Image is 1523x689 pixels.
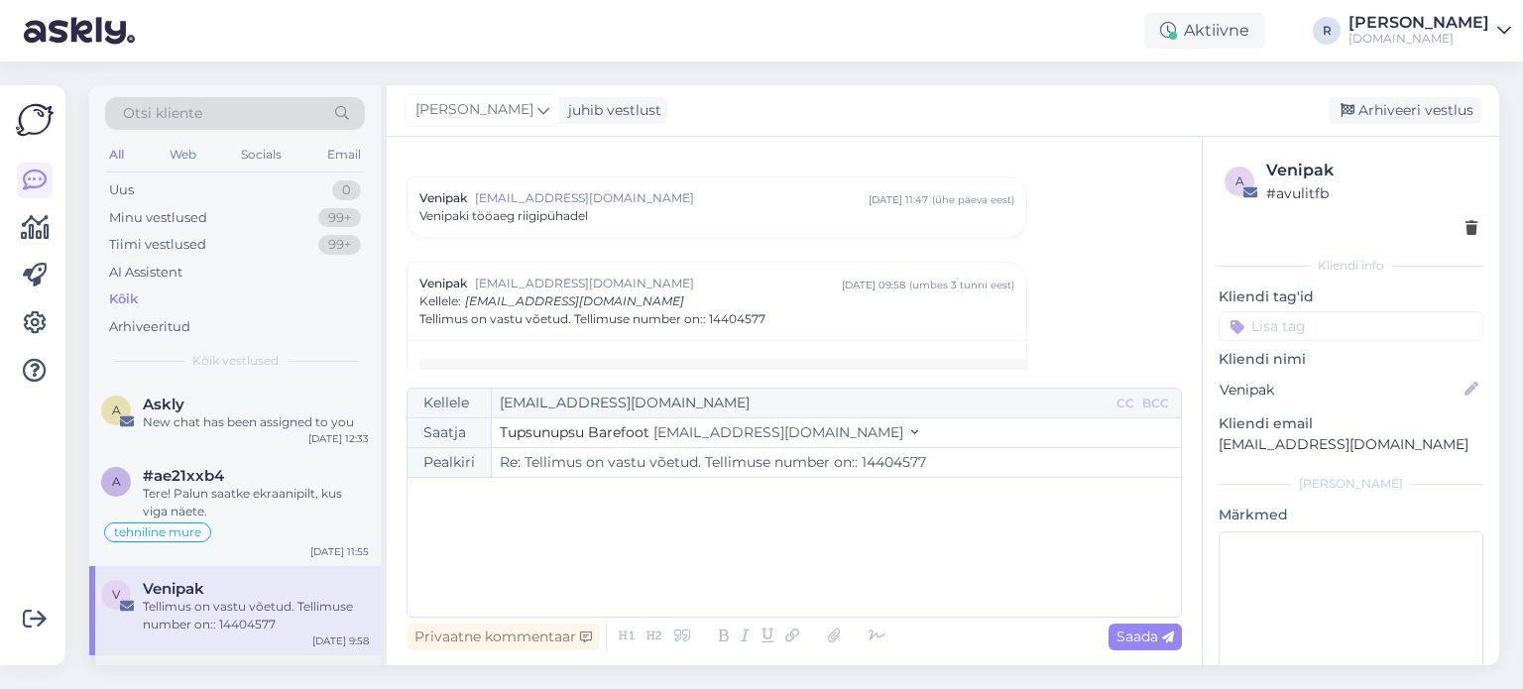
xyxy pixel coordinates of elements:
[143,580,204,598] span: Venipak
[1116,628,1174,645] span: Saada
[419,293,461,308] span: Kellele :
[318,208,361,228] div: 99+
[419,189,467,207] span: Venipak
[1219,287,1483,307] p: Kliendi tag'id
[415,99,533,121] span: [PERSON_NAME]
[492,448,1181,477] input: Write subject here...
[112,474,121,489] span: a
[1266,159,1477,182] div: Venipak
[500,422,918,443] button: Tupsunupsu Barefoot [EMAIL_ADDRESS][DOMAIN_NAME]
[143,598,369,633] div: Tellimus on vastu võetud. Tellimuse number on:: 14404577
[237,142,286,168] div: Socials
[1219,349,1483,370] p: Kliendi nimi
[109,235,206,255] div: Tiimi vestlused
[1219,311,1483,341] input: Lisa tag
[465,293,684,308] span: [EMAIL_ADDRESS][DOMAIN_NAME]
[1348,15,1511,47] a: [PERSON_NAME][DOMAIN_NAME]
[1235,173,1244,188] span: a
[1219,475,1483,493] div: [PERSON_NAME]
[109,263,182,283] div: AI Assistent
[310,544,369,559] div: [DATE] 11:55
[475,189,869,207] span: [EMAIL_ADDRESS][DOMAIN_NAME]
[419,207,588,225] span: Venipaki tööaeg riigipühadel
[105,142,128,168] div: All
[143,396,184,413] span: Askly
[166,142,200,168] div: Web
[109,208,207,228] div: Minu vestlused
[407,624,600,650] div: Privaatne kommentaar
[1220,379,1461,401] input: Lisa nimi
[1266,182,1477,204] div: # avulitfb
[492,389,1113,417] input: Recepient...
[143,413,369,431] div: New chat has been assigned to you
[109,180,134,200] div: Uus
[1219,413,1483,434] p: Kliendi email
[123,103,202,124] span: Otsi kliente
[1219,257,1483,275] div: Kliendi info
[312,633,369,648] div: [DATE] 9:58
[1348,31,1489,47] div: [DOMAIN_NAME]
[419,310,765,328] span: Tellimus on vastu võetud. Tellimuse number on:: 14404577
[653,423,903,441] span: [EMAIL_ADDRESS][DOMAIN_NAME]
[1113,395,1138,412] div: CC
[475,275,842,292] span: [EMAIL_ADDRESS][DOMAIN_NAME]
[112,402,121,417] span: A
[909,278,1014,292] div: ( umbes 3 tunni eest )
[114,526,201,538] span: tehniline mure
[842,278,905,292] div: [DATE] 09:58
[323,142,365,168] div: Email
[419,275,467,292] span: Venipak
[143,485,369,520] div: Tere! Palun saatke ekraanipilt, kus viga näete.
[1329,97,1481,124] div: Arhiveeri vestlus
[109,289,138,309] div: Kõik
[109,317,190,337] div: Arhiveeritud
[16,101,54,139] img: Askly Logo
[1313,17,1341,45] div: R
[1348,15,1489,31] div: [PERSON_NAME]
[1138,395,1173,412] div: BCC
[192,352,279,370] span: Kõik vestlused
[408,448,492,477] div: Pealkiri
[1219,505,1483,525] p: Märkmed
[408,418,492,447] div: Saatja
[143,467,224,485] span: #ae21xxb4
[932,192,1014,207] div: ( ühe päeva eest )
[560,100,661,121] div: juhib vestlust
[869,192,928,207] div: [DATE] 11:47
[318,235,361,255] div: 99+
[408,389,492,417] div: Kellele
[500,423,649,441] span: Tupsunupsu Barefoot
[1144,13,1265,49] div: Aktiivne
[112,587,120,602] span: V
[332,180,361,200] div: 0
[1219,434,1483,455] p: [EMAIL_ADDRESS][DOMAIN_NAME]
[308,431,369,446] div: [DATE] 12:33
